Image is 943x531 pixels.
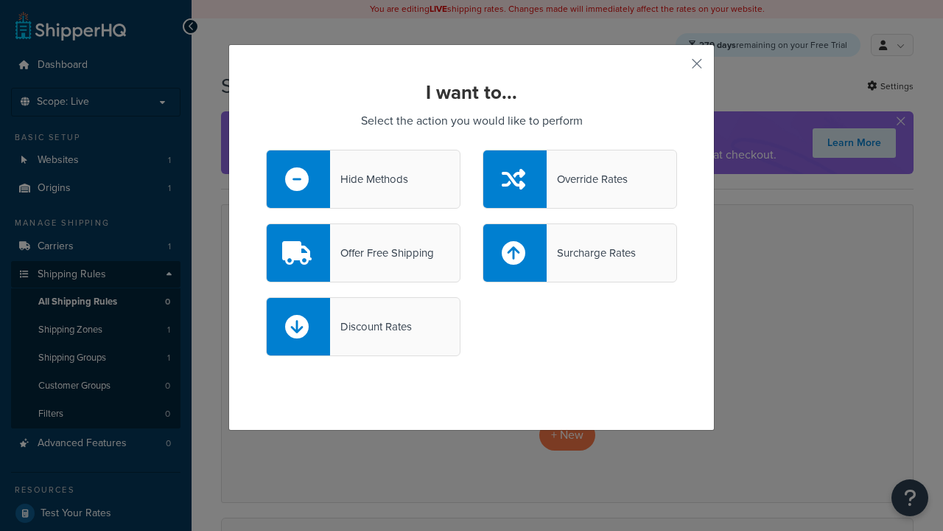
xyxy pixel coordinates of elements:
p: Select the action you would like to perform [266,111,677,131]
div: Discount Rates [330,316,412,337]
div: Hide Methods [330,169,408,190]
div: Offer Free Shipping [330,243,434,263]
div: Override Rates [547,169,628,190]
div: Surcharge Rates [547,243,636,263]
strong: I want to... [426,78,517,106]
